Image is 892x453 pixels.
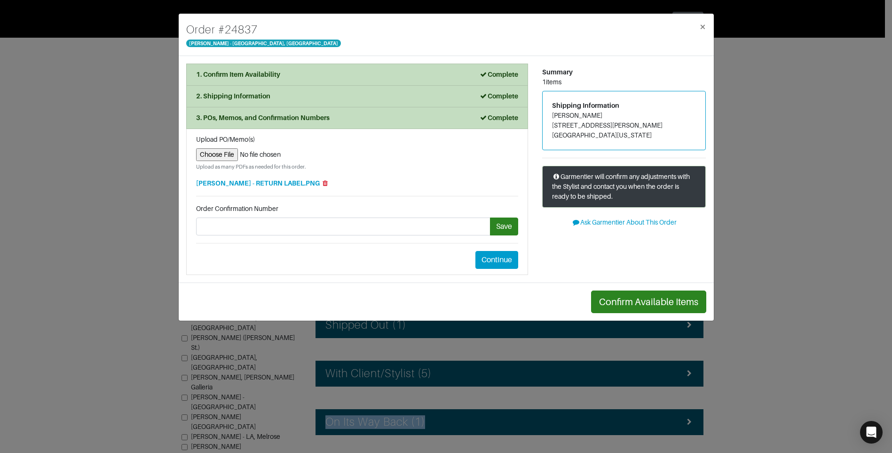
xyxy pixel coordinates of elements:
div: Summary [542,67,706,77]
strong: 1. Confirm Item Availability [196,71,280,78]
span: × [699,20,706,33]
button: Close [692,14,714,40]
h4: Order # 24837 [186,21,341,38]
strong: 2. Shipping Information [196,92,270,100]
address: [PERSON_NAME] [STREET_ADDRESS][PERSON_NAME] [GEOGRAPHIC_DATA][US_STATE] [552,111,696,140]
label: Upload PO/Memo(s) [196,135,255,145]
div: 1 items [542,77,706,87]
a: [PERSON_NAME] - RETURN LABEL.PNG [196,179,320,187]
button: Ask Garmentier About This Order [542,215,706,230]
button: Continue [475,251,518,269]
strong: Complete [479,71,518,78]
small: Upload as many PDFs as needed for this order. [196,163,518,171]
span: [PERSON_NAME] - [GEOGRAPHIC_DATA], [GEOGRAPHIC_DATA] [186,40,341,47]
button: Save [490,218,518,235]
button: Confirm Available Items [591,291,706,313]
strong: Complete [479,114,518,121]
strong: 3. POs, Memos, and Confirmation Numbers [196,114,330,121]
div: Garmentier will confirm any adjustments with the Stylist and contact you when the order is ready ... [542,166,706,208]
label: Order Confirmation Number [196,204,278,214]
div: Open Intercom Messenger [860,421,883,444]
strong: Complete [479,92,518,100]
span: Shipping Information [552,102,619,109]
